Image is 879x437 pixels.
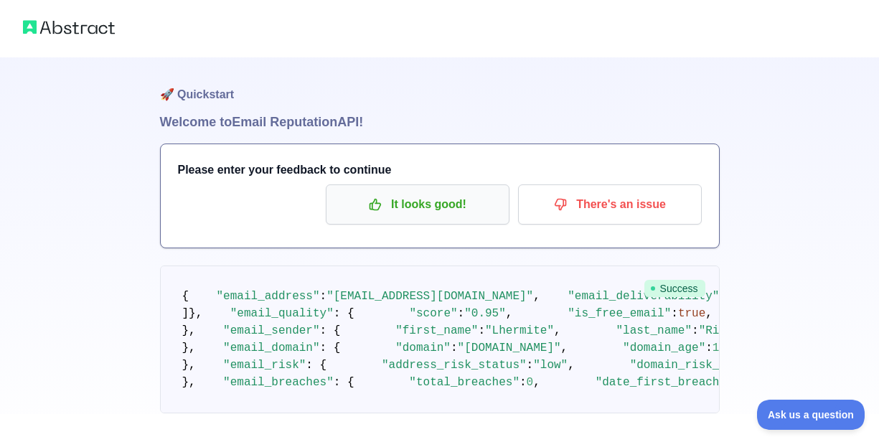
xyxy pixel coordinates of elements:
span: , [568,359,575,372]
span: : [478,324,485,337]
span: "Lhermite" [485,324,554,337]
span: "0.95" [464,307,506,320]
span: "last_name" [616,324,692,337]
h3: Please enter your feedback to continue [178,161,702,179]
span: "email_breaches" [223,376,334,389]
span: "email_address" [217,290,320,303]
span: : [692,324,699,337]
span: , [506,307,513,320]
button: There's an issue [518,184,702,225]
span: "date_first_breached" [596,376,741,389]
span: "total_breaches" [409,376,520,389]
span: "score" [409,307,457,320]
span: "[DOMAIN_NAME]" [458,342,561,354]
p: It looks good! [337,192,499,217]
span: "domain_age" [623,342,705,354]
p: There's an issue [529,192,691,217]
span: "domain_risk_status" [630,359,768,372]
span: : { [320,324,341,337]
span: : [520,376,527,389]
iframe: Toggle Customer Support [757,400,865,430]
span: , [554,324,561,337]
span: "email_risk" [223,359,306,372]
span: "Rikudo" [699,324,754,337]
h1: Welcome to Email Reputation API! [160,112,720,132]
span: "first_name" [395,324,478,337]
span: : [458,307,465,320]
span: , [705,307,713,320]
span: "email_domain" [223,342,319,354]
span: : [320,290,327,303]
span: true [678,307,705,320]
h1: 🚀 Quickstart [160,57,720,112]
span: "low" [533,359,568,372]
span: : [705,342,713,354]
span: "is_free_email" [568,307,671,320]
span: : { [306,359,326,372]
span: : [451,342,458,354]
img: Abstract logo [23,17,115,37]
button: It looks good! [326,184,509,225]
span: "email_sender" [223,324,319,337]
span: : { [320,342,341,354]
span: "domain" [395,342,451,354]
span: , [533,290,540,303]
span: : { [334,307,354,320]
span: Success [644,280,705,297]
span: : { [334,376,354,389]
span: : [527,359,534,372]
span: , [561,342,568,354]
span: { [182,290,189,303]
span: 0 [527,376,534,389]
span: "email_deliverability" [568,290,719,303]
span: "[EMAIL_ADDRESS][DOMAIN_NAME]" [326,290,533,303]
span: "address_risk_status" [382,359,527,372]
span: : [671,307,678,320]
span: 11018 [713,342,747,354]
span: "email_quality" [230,307,334,320]
span: , [533,376,540,389]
